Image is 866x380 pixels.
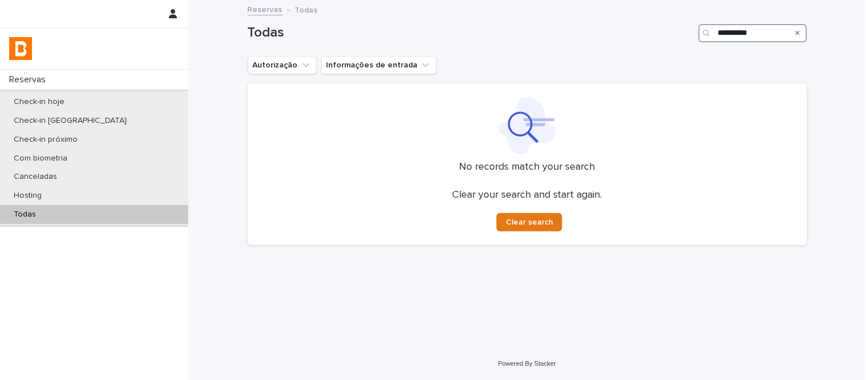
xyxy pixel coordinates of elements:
img: zVaNuJHRTjyIjT5M9Xd5 [9,37,32,60]
p: Com biometria [5,154,76,163]
button: Informações de entrada [321,56,437,74]
p: Check-in hoje [5,97,74,107]
p: Hosting [5,191,51,201]
p: Clear your search and start again. [452,189,602,202]
p: No records match your search [261,161,794,174]
p: Check-in [GEOGRAPHIC_DATA] [5,116,136,126]
span: Clear search [506,218,553,226]
button: Clear search [497,213,562,231]
p: Reservas [5,74,55,85]
p: Todas [295,3,318,15]
p: Todas [5,210,45,219]
a: Powered By Stacker [498,360,556,367]
p: Canceladas [5,172,66,182]
button: Autorização [248,56,317,74]
h1: Todas [248,25,694,41]
a: Reservas [248,2,283,15]
p: Check-in próximo [5,135,87,145]
input: Search [699,24,807,42]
